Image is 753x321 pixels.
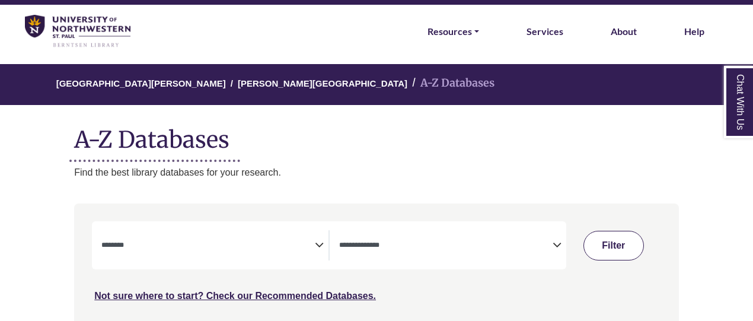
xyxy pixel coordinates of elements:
[56,77,226,88] a: [GEOGRAPHIC_DATA][PERSON_NAME]
[74,117,679,153] h1: A-Z Databases
[74,165,679,180] p: Find the best library databases for your research.
[527,24,563,39] a: Services
[238,77,407,88] a: [PERSON_NAME][GEOGRAPHIC_DATA]
[25,15,130,48] img: library_home
[94,291,376,301] a: Not sure where to start? Check our Recommended Databases.
[101,241,315,251] textarea: Search
[74,64,679,105] nav: breadcrumb
[339,241,553,251] textarea: Search
[684,24,704,39] a: Help
[583,231,644,260] button: Submit for Search Results
[427,24,479,39] a: Resources
[611,24,637,39] a: About
[407,75,494,92] li: A-Z Databases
